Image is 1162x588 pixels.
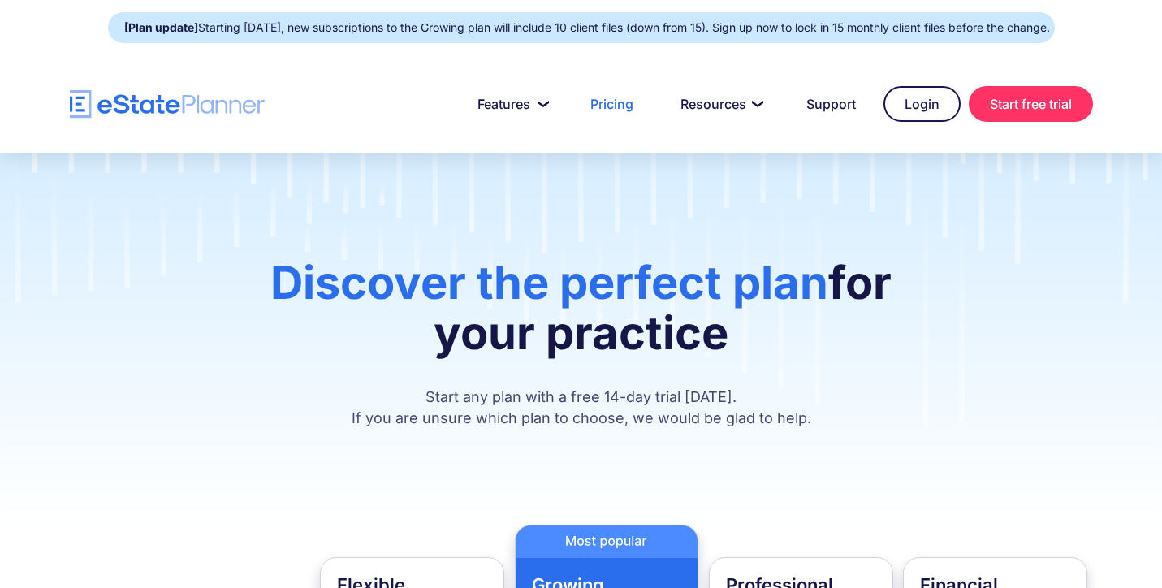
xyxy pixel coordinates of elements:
[270,255,828,310] span: Discover the perfect plan
[257,387,905,429] p: Start any plan with a free 14-day trial [DATE]. If you are unsure which plan to choose, we would ...
[969,86,1093,122] a: Start free trial
[458,88,563,120] a: Features
[787,88,875,120] a: Support
[883,86,961,122] a: Login
[257,257,905,374] h1: for your practice
[661,88,779,120] a: Resources
[124,20,198,34] strong: [Plan update]
[124,16,1050,39] div: Starting [DATE], new subscriptions to the Growing plan will include 10 client files (down from 15...
[70,90,265,119] a: home
[571,88,653,120] a: Pricing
